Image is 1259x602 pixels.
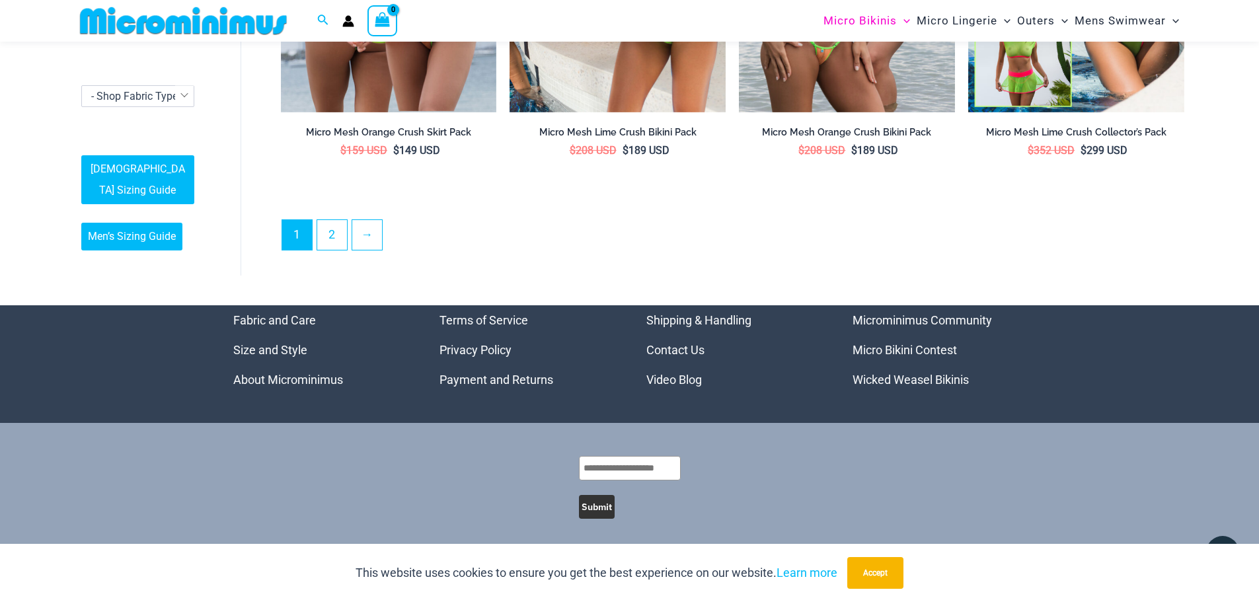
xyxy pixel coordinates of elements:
[393,144,440,157] bdi: 149 USD
[1081,144,1087,157] span: $
[777,566,837,580] a: Learn more
[233,305,407,395] aside: Footer Widget 1
[739,126,955,139] h2: Micro Mesh Orange Crush Bikini Pack
[342,15,354,27] a: Account icon link
[1017,4,1055,38] span: Outers
[847,557,903,589] button: Accept
[1075,4,1166,38] span: Mens Swimwear
[75,6,292,36] img: MM SHOP LOGO FLAT
[1071,4,1182,38] a: Mens SwimwearMenu ToggleMenu Toggle
[340,144,346,157] span: $
[917,4,997,38] span: Micro Lingerie
[510,126,726,143] a: Micro Mesh Lime Crush Bikini Pack
[1081,144,1127,157] bdi: 299 USD
[853,373,969,387] a: Wicked Weasel Bikinis
[798,144,804,157] span: $
[356,563,837,583] p: This website uses cookies to ensure you get the best experience on our website.
[1028,144,1034,157] span: $
[81,156,194,205] a: [DEMOGRAPHIC_DATA] Sizing Guide
[439,305,613,395] nav: Menu
[853,313,992,327] a: Microminimus Community
[317,220,347,250] a: Page 2
[968,126,1184,143] a: Micro Mesh Lime Crush Collector’s Pack
[853,343,957,357] a: Micro Bikini Contest
[997,4,1011,38] span: Menu Toggle
[510,126,726,139] h2: Micro Mesh Lime Crush Bikini Pack
[281,126,497,143] a: Micro Mesh Orange Crush Skirt Pack
[646,305,820,395] aside: Footer Widget 3
[818,2,1185,40] nav: Site Navigation
[82,86,194,106] span: - Shop Fabric Type
[913,4,1014,38] a: Micro LingerieMenu ToggleMenu Toggle
[851,144,857,157] span: $
[646,313,751,327] a: Shipping & Handling
[739,126,955,143] a: Micro Mesh Orange Crush Bikini Pack
[352,220,382,250] a: →
[81,223,182,251] a: Men’s Sizing Guide
[233,313,316,327] a: Fabric and Care
[646,343,705,357] a: Contact Us
[851,144,898,157] bdi: 189 USD
[623,144,669,157] bdi: 189 USD
[1014,4,1071,38] a: OutersMenu ToggleMenu Toggle
[1055,4,1068,38] span: Menu Toggle
[233,343,307,357] a: Size and Style
[798,144,845,157] bdi: 208 USD
[579,495,615,519] button: Submit
[570,144,576,157] span: $
[820,4,913,38] a: Micro BikinisMenu ToggleMenu Toggle
[233,373,343,387] a: About Microminimus
[91,90,178,102] span: - Shop Fabric Type
[823,4,897,38] span: Micro Bikinis
[439,373,553,387] a: Payment and Returns
[897,4,910,38] span: Menu Toggle
[1166,4,1179,38] span: Menu Toggle
[367,5,398,36] a: View Shopping Cart, empty
[439,313,528,327] a: Terms of Service
[646,373,702,387] a: Video Blog
[81,85,194,107] span: - Shop Fabric Type
[439,343,512,357] a: Privacy Policy
[646,305,820,395] nav: Menu
[281,219,1184,258] nav: Product Pagination
[853,305,1026,395] aside: Footer Widget 4
[623,144,629,157] span: $
[393,144,399,157] span: $
[340,144,387,157] bdi: 159 USD
[282,220,312,250] span: Page 1
[281,126,497,139] h2: Micro Mesh Orange Crush Skirt Pack
[1028,144,1075,157] bdi: 352 USD
[439,305,613,395] aside: Footer Widget 2
[317,13,329,29] a: Search icon link
[570,144,617,157] bdi: 208 USD
[233,305,407,395] nav: Menu
[853,305,1026,395] nav: Menu
[968,126,1184,139] h2: Micro Mesh Lime Crush Collector’s Pack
